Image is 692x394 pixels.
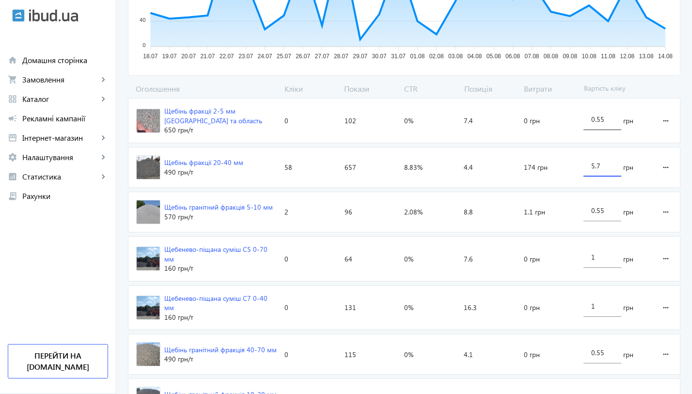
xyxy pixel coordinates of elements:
span: 174 грн [524,163,548,172]
tspan: 28.07 [334,53,348,60]
tspan: 14.08 [658,53,673,60]
div: Щебінь фракції 2-5 мм [GEOGRAPHIC_DATA] та область [164,106,277,125]
div: Щебенево-піщана суміш С7 0-40 мм [164,294,277,312]
span: Домашня сторінка [22,55,108,65]
span: грн [623,254,633,264]
span: 0 [284,116,288,126]
img: 1436964ddf21f981ef6588858516755-f5385c85c1.jpg [137,247,160,270]
img: 1438964ddf02267b226900188851499-3c2d84b336.jpg [137,343,160,366]
span: Позиція [460,83,520,94]
span: 4.4 [464,163,473,172]
mat-icon: keyboard_arrow_right [98,172,108,181]
span: 0% [404,116,413,126]
tspan: 02.08 [429,53,444,60]
span: 115 [345,350,356,360]
tspan: 29.07 [353,53,367,60]
tspan: 08.08 [544,53,558,60]
mat-icon: keyboard_arrow_right [98,75,108,84]
span: 0% [404,350,413,360]
img: 1626064dc7ed535baf7681978096638-07c6f09a6b.jpg [137,200,160,224]
span: грн [623,116,633,126]
mat-icon: shopping_cart [8,75,17,84]
mat-icon: home [8,55,17,65]
span: 96 [345,207,352,217]
tspan: 22.07 [220,53,234,60]
a: Перейти на [DOMAIN_NAME] [8,344,108,378]
span: 64 [345,254,352,264]
mat-icon: more_horiz [660,296,672,319]
span: грн [623,163,633,172]
span: 4.1 [464,350,473,360]
tspan: 23.07 [238,53,253,60]
span: 0 грн [524,116,540,126]
mat-icon: analytics [8,172,17,181]
mat-icon: keyboard_arrow_right [98,94,108,104]
span: 657 [345,163,356,172]
span: Кліки [281,83,341,94]
mat-icon: keyboard_arrow_right [98,152,108,162]
tspan: 13.08 [639,53,654,60]
span: Замовлення [22,75,98,84]
img: ibud_text.svg [29,9,78,22]
tspan: 07.08 [524,53,539,60]
span: 1.1 грн [524,207,545,217]
tspan: 27.07 [315,53,330,60]
mat-icon: more_horiz [660,343,672,366]
tspan: 30.07 [372,53,387,60]
span: Рекламні кампанії [22,114,108,123]
span: 102 [345,116,356,126]
span: грн [623,350,633,360]
tspan: 18.07 [143,53,157,60]
div: 490 грн /т [164,354,277,364]
span: 2.08% [404,207,423,217]
span: Інтернет-магазин [22,133,98,143]
img: 1685564ddf2d22b8034441011197533-d9872840d1.jpg [137,156,160,179]
mat-icon: keyboard_arrow_right [98,133,108,143]
span: 7.6 [464,254,473,264]
span: 8.83% [404,163,423,172]
span: Покази [340,83,400,94]
img: 1444364ddf280952941410121596395-f5385c85c1.jpg [137,296,160,319]
img: ibud.svg [12,9,25,22]
tspan: 10.08 [582,53,597,60]
span: 0% [404,254,413,264]
mat-icon: more_horiz [660,200,672,224]
mat-icon: more_horiz [660,247,672,270]
span: 7.4 [464,116,473,126]
tspan: 31.07 [391,53,406,60]
mat-icon: storefront [8,133,17,143]
tspan: 09.08 [563,53,577,60]
div: 160 грн /т [164,263,277,273]
mat-icon: receipt_long [8,191,17,201]
span: 0 грн [524,350,540,360]
span: 0 [284,303,288,312]
span: 0 грн [524,303,540,312]
span: CTR [400,83,460,94]
span: Оголошення [128,83,281,94]
tspan: 06.08 [505,53,520,60]
span: Рахунки [22,191,108,201]
span: 0% [404,303,413,312]
span: Статистика [22,172,98,181]
tspan: 05.08 [487,53,501,60]
span: Витрати [520,83,580,94]
span: 0 [284,350,288,360]
tspan: 24.07 [257,53,272,60]
span: грн [623,207,633,217]
tspan: 26.07 [296,53,310,60]
div: 490 грн /т [164,167,243,177]
span: 0 [284,254,288,264]
div: 160 грн /т [164,312,277,322]
span: 131 [345,303,356,312]
span: 16.3 [464,303,477,312]
span: 58 [284,163,292,172]
tspan: 20.07 [181,53,196,60]
div: 570 грн /т [164,212,273,222]
tspan: 25.07 [277,53,291,60]
mat-icon: grid_view [8,94,17,104]
span: Налаштування [22,152,98,162]
span: 8.8 [464,207,473,217]
div: 650 грн /т [164,125,277,135]
mat-icon: settings [8,152,17,162]
tspan: 03.08 [448,53,463,60]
